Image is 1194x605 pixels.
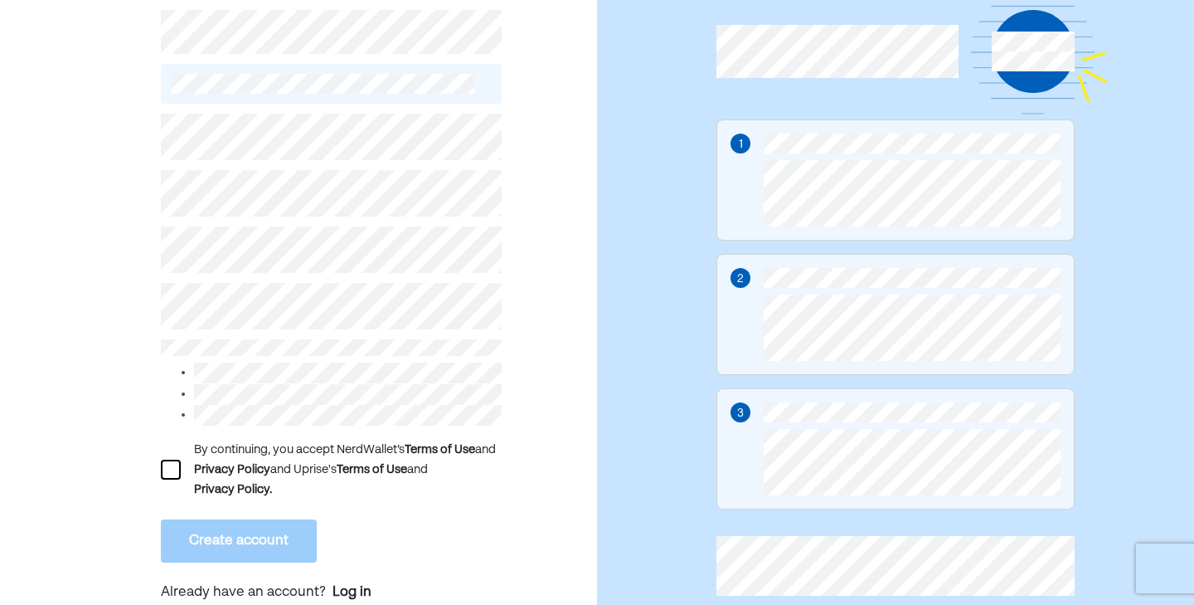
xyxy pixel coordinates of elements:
[739,135,743,154] div: 1
[194,480,272,500] div: Privacy Policy.
[737,404,744,422] div: 3
[332,583,371,603] a: Log in
[194,460,270,480] div: Privacy Policy
[737,270,744,288] div: 2
[161,583,502,604] p: Already have an account?
[337,460,407,480] div: Terms of Use
[194,440,502,500] div: By continuing, you accept NerdWallet’s and and Uprise's and
[405,440,475,460] div: Terms of Use
[161,520,317,563] button: Create account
